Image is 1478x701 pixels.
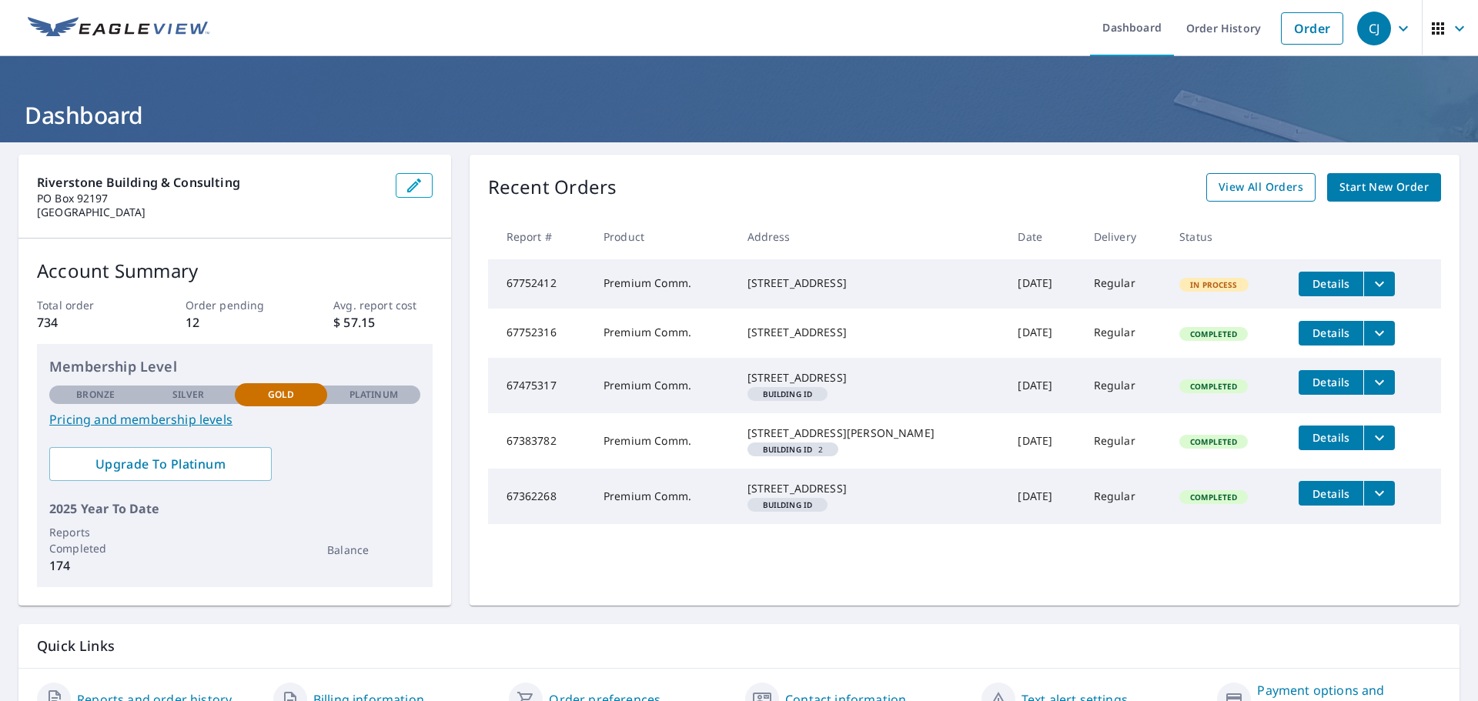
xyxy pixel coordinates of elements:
td: Premium Comm. [591,259,735,309]
td: [DATE] [1005,469,1081,524]
span: Completed [1181,381,1246,392]
button: detailsBtn-67383782 [1299,426,1363,450]
button: detailsBtn-67752412 [1299,272,1363,296]
td: 67383782 [488,413,591,469]
em: Building ID [763,390,813,398]
td: Premium Comm. [591,469,735,524]
td: Regular [1082,358,1167,413]
span: Details [1308,486,1354,501]
td: [DATE] [1005,413,1081,469]
p: Recent Orders [488,173,617,202]
p: Reports Completed [49,524,142,556]
div: [STREET_ADDRESS] [747,481,994,496]
span: Details [1308,375,1354,389]
td: [DATE] [1005,259,1081,309]
span: In Process [1181,279,1247,290]
button: filesDropdownBtn-67383782 [1363,426,1395,450]
button: detailsBtn-67475317 [1299,370,1363,395]
span: Start New Order [1339,178,1429,197]
p: Platinum [349,388,398,402]
a: Order [1281,12,1343,45]
th: Address [735,214,1006,259]
p: Riverstone Building & Consulting [37,173,383,192]
td: [DATE] [1005,358,1081,413]
button: detailsBtn-67752316 [1299,321,1363,345]
span: Completed [1181,492,1246,502]
p: Avg. report cost [333,297,432,313]
h1: Dashboard [18,99,1460,131]
p: Gold [268,388,294,402]
p: $ 57.15 [333,313,432,332]
span: Upgrade To Platinum [62,456,259,472]
p: Balance [327,542,420,558]
img: EV Logo [28,17,209,40]
em: Building ID [763,446,813,453]
td: Premium Comm. [591,309,735,358]
p: 12 [186,313,284,332]
th: Report # [488,214,591,259]
p: Quick Links [37,636,1441,656]
a: Start New Order [1327,173,1441,202]
div: [STREET_ADDRESS] [747,275,994,291]
td: Premium Comm. [591,358,735,413]
th: Product [591,214,735,259]
a: View All Orders [1206,173,1316,202]
em: Building ID [763,501,813,509]
button: filesDropdownBtn-67475317 [1363,370,1395,395]
p: PO Box 92197 [37,192,383,205]
span: Details [1308,276,1354,291]
span: Details [1308,430,1354,445]
td: 67752412 [488,259,591,309]
th: Delivery [1082,214,1167,259]
td: Regular [1082,413,1167,469]
p: [GEOGRAPHIC_DATA] [37,205,383,219]
td: 67752316 [488,309,591,358]
p: 734 [37,313,135,332]
p: Bronze [76,388,115,402]
p: 174 [49,556,142,575]
th: Date [1005,214,1081,259]
a: Pricing and membership levels [49,410,420,429]
div: [STREET_ADDRESS][PERSON_NAME] [747,426,994,441]
span: 2 [754,446,833,453]
th: Status [1167,214,1286,259]
p: 2025 Year To Date [49,499,420,518]
a: Upgrade To Platinum [49,447,272,481]
span: View All Orders [1219,178,1303,197]
div: [STREET_ADDRESS] [747,325,994,340]
p: Total order [37,297,135,313]
p: Account Summary [37,257,433,285]
p: Silver [172,388,205,402]
p: Membership Level [49,356,420,377]
td: Premium Comm. [591,413,735,469]
button: filesDropdownBtn-67362268 [1363,481,1395,506]
div: [STREET_ADDRESS] [747,370,994,386]
p: Order pending [186,297,284,313]
td: [DATE] [1005,309,1081,358]
span: Completed [1181,436,1246,447]
div: CJ [1357,12,1391,45]
span: Completed [1181,329,1246,339]
td: Regular [1082,309,1167,358]
button: filesDropdownBtn-67752316 [1363,321,1395,345]
button: filesDropdownBtn-67752412 [1363,272,1395,296]
span: Details [1308,325,1354,340]
td: 67475317 [488,358,591,413]
td: Regular [1082,469,1167,524]
td: Regular [1082,259,1167,309]
button: detailsBtn-67362268 [1299,481,1363,506]
td: 67362268 [488,469,591,524]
